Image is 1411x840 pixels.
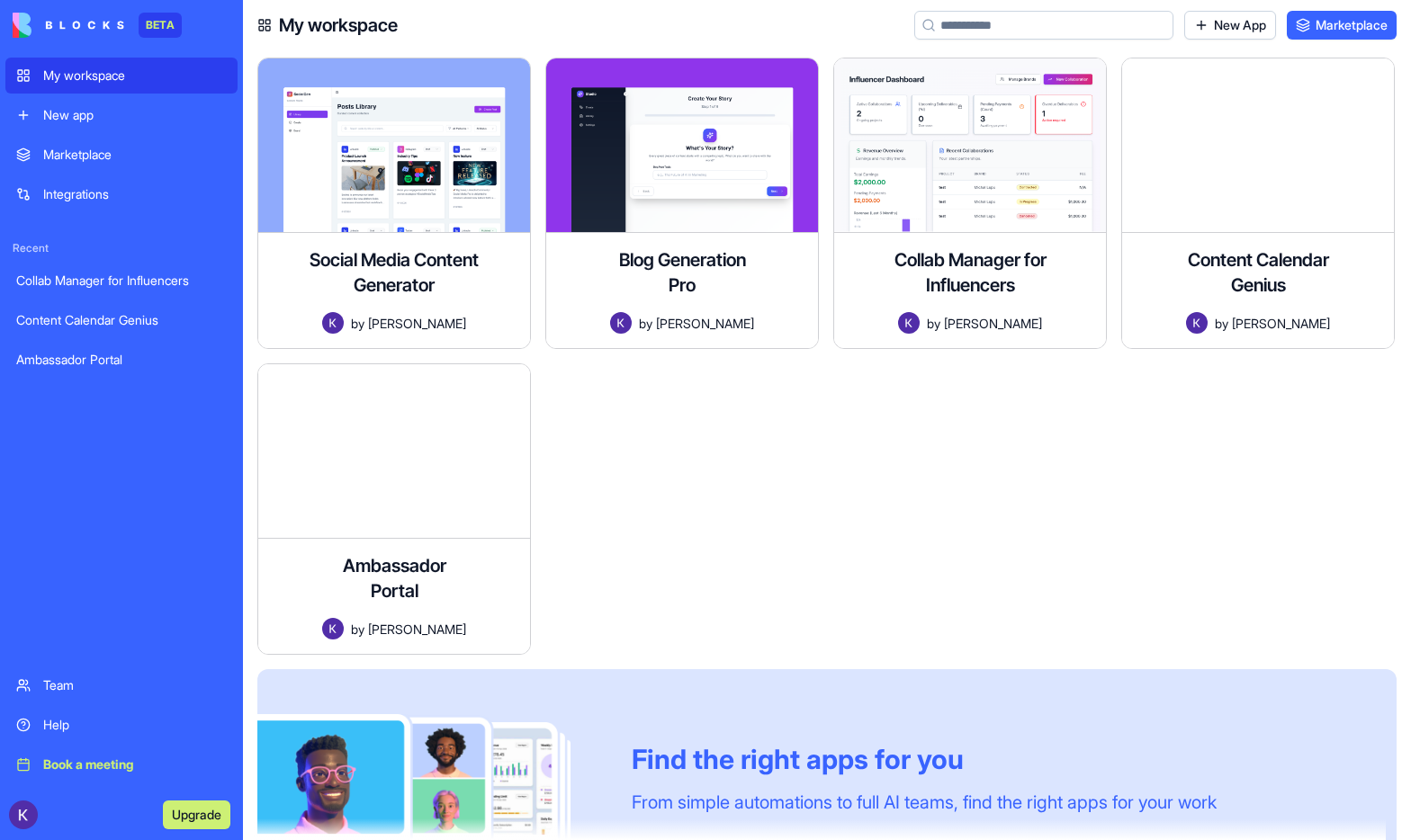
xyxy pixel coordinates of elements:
[1287,11,1397,40] a: Marketplace
[5,58,238,94] a: My workspace
[5,241,238,255] span: Recent
[5,746,238,782] a: Book a meeting
[139,13,182,38] div: BETA
[5,137,238,173] a: Marketplace
[322,553,466,603] h4: Ambassador Portal
[1186,247,1330,298] h4: Content Calendar Genius
[1215,314,1228,333] span: by
[5,176,238,212] a: Integrations
[5,707,238,743] a: Help
[368,620,466,639] span: [PERSON_NAME]
[610,312,632,334] img: Avatar
[43,755,227,773] div: Book a meeting
[5,667,238,703] a: Team
[1184,11,1276,40] a: New App
[632,790,1217,815] div: From simple automations to full AI teams, find the right apps for your work
[1232,314,1330,333] span: [PERSON_NAME]
[5,97,238,133] a: New app
[13,13,182,38] a: BETA
[656,314,754,333] span: [PERSON_NAME]
[545,58,819,349] a: Blog Generation ProAvatarby[PERSON_NAME]
[43,185,227,203] div: Integrations
[16,351,227,369] div: Ambassador Portal
[639,314,652,333] span: by
[1121,58,1395,349] a: Content Calendar GeniusAvatarby[PERSON_NAME]
[5,263,238,299] a: Collab Manager for Influencers
[351,620,364,639] span: by
[5,302,238,338] a: Content Calendar Genius
[322,618,344,639] img: Avatar
[163,800,230,829] button: Upgrade
[927,314,940,333] span: by
[163,805,230,823] a: Upgrade
[257,363,531,655] a: Ambassador PortalAvatarby[PERSON_NAME]
[13,13,124,38] img: logo
[944,314,1042,333] span: [PERSON_NAME]
[632,743,1217,775] div: Find the right apps for you
[9,800,38,829] img: ACg8ocLLbH1DlT233xTpWTrf9pnyQJugWATDs4mN-YmrdA2PBz4rQg=s96-c
[898,312,920,334] img: Avatar
[43,716,227,734] div: Help
[5,342,238,378] a: Ambassador Portal
[16,272,227,290] div: Collab Manager for Influencers
[322,312,344,334] img: Avatar
[351,314,364,333] span: by
[1186,312,1208,334] img: Avatar
[273,247,516,298] h4: Social Media Content Generator
[849,247,1092,298] h4: Collab Manager for Influencers
[43,676,227,694] div: Team
[43,67,227,85] div: My workspace
[368,314,466,333] span: [PERSON_NAME]
[279,13,398,38] h4: My workspace
[257,58,531,349] a: Social Media Content GeneratorAvatarby[PERSON_NAME]
[43,106,227,124] div: New app
[610,247,754,298] h4: Blog Generation Pro
[16,311,227,329] div: Content Calendar Genius
[43,146,227,164] div: Marketplace
[833,58,1107,349] a: Collab Manager for InfluencersAvatarby[PERSON_NAME]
